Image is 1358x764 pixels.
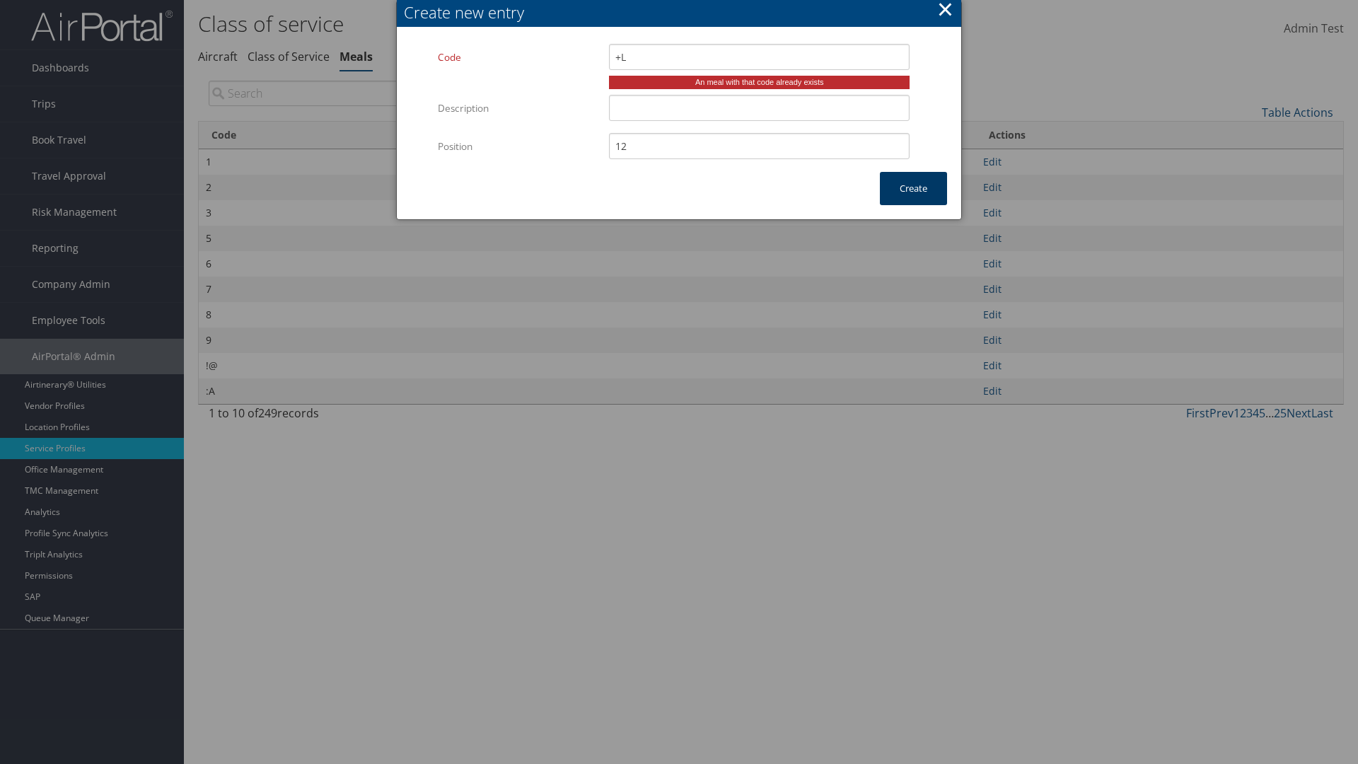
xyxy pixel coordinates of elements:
[404,1,961,23] div: Create new entry
[438,44,598,71] label: Code
[609,76,910,89] div: An meal with that code already exists
[438,133,598,160] label: Position
[438,95,598,122] label: Description
[880,172,947,205] button: Create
